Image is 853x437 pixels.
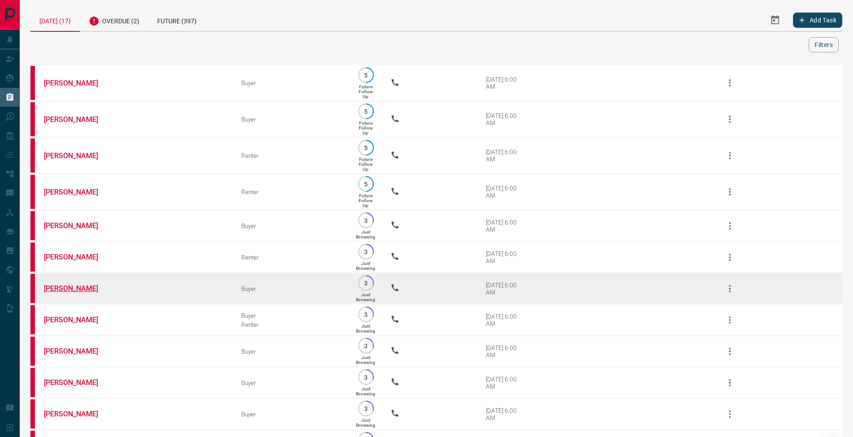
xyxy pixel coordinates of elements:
div: [DATE] 6:00 AM [486,76,524,90]
a: [PERSON_NAME] [44,79,111,87]
p: 3 [363,342,369,349]
p: 3 [363,374,369,381]
p: Just Browsing [356,292,375,302]
div: Buyer [241,285,341,292]
p: Just Browsing [356,355,375,365]
div: Buyer [241,411,341,418]
a: [PERSON_NAME] [44,316,111,324]
a: [PERSON_NAME] [44,151,111,160]
div: Buyer [241,312,341,319]
div: [DATE] 6:00 AM [486,281,524,296]
div: property.ca [30,305,35,334]
div: [DATE] 6:00 AM [486,407,524,421]
button: Filters [809,37,839,52]
div: property.ca [30,102,35,136]
div: [DATE] 6:00 AM [486,148,524,163]
p: Just Browsing [356,229,375,239]
a: [PERSON_NAME] [44,284,111,293]
p: 3 [363,248,369,255]
p: Future Follow Up [359,193,373,208]
div: [DATE] (17) [30,9,80,32]
div: property.ca [30,138,35,173]
p: Just Browsing [356,418,375,428]
p: Just Browsing [356,386,375,396]
p: 3 [363,217,369,224]
a: [PERSON_NAME] [44,115,111,124]
div: Renter [241,152,341,159]
div: [DATE] 6:00 AM [486,344,524,359]
div: Renter [241,254,341,261]
div: [DATE] 6:00 AM [486,313,524,327]
div: Buyer [241,79,341,87]
div: Buyer [241,222,341,229]
a: [PERSON_NAME] [44,253,111,261]
p: 5 [363,72,369,78]
a: [PERSON_NAME] [44,378,111,387]
div: Renter [241,188,341,195]
p: Just Browsing [356,324,375,333]
button: Select Date Range [764,9,786,31]
div: property.ca [30,399,35,428]
div: property.ca [30,274,35,303]
div: Overdue (2) [80,9,148,31]
p: 3 [363,311,369,318]
div: property.ca [30,211,35,240]
div: [DATE] 6:00 AM [486,250,524,264]
div: property.ca [30,66,35,100]
div: [DATE] 6:00 AM [486,376,524,390]
div: [DATE] 6:00 AM [486,112,524,126]
div: property.ca [30,175,35,209]
div: property.ca [30,242,35,272]
div: Buyer [241,379,341,386]
p: 5 [363,108,369,115]
p: Future Follow Up [359,121,373,135]
a: [PERSON_NAME] [44,347,111,355]
div: Future (397) [148,9,206,31]
p: Future Follow Up [359,84,373,99]
div: Buyer [241,116,341,123]
p: Future Follow Up [359,157,373,172]
div: property.ca [30,368,35,397]
div: [DATE] 6:00 AM [486,219,524,233]
div: property.ca [30,337,35,366]
a: [PERSON_NAME] [44,410,111,418]
div: [DATE] 6:00 AM [486,185,524,199]
p: 5 [363,181,369,187]
p: Just Browsing [356,261,375,271]
button: Add Task [793,13,842,28]
a: [PERSON_NAME] [44,221,111,230]
p: 3 [363,405,369,412]
div: Renter [241,321,341,328]
div: Buyer [241,348,341,355]
p: 3 [363,280,369,286]
a: [PERSON_NAME] [44,188,111,196]
p: 5 [363,144,369,151]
